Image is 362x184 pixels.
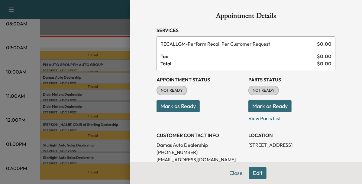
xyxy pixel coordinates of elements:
[248,141,335,149] p: [STREET_ADDRESS]
[248,100,292,112] button: Mark as Ready
[157,100,200,112] button: Mark as Ready
[157,132,244,139] h3: CUSTOMER CONTACT INFO
[157,156,244,163] p: [EMAIL_ADDRESS][DOMAIN_NAME]
[157,87,186,94] span: NOT READY
[160,40,315,48] span: Perform Recall Per Customer Request
[249,167,267,179] button: Edit
[249,87,278,94] span: NOT READY
[157,27,335,34] h3: Services
[157,12,335,22] h1: Appointment Details
[160,60,317,67] span: Total
[157,149,244,156] p: [PHONE_NUMBER]
[160,53,317,60] span: Tax
[248,76,335,83] h3: Parts Status
[157,141,244,149] p: Damas Auto Dealership
[248,112,335,122] p: View Parts List
[225,167,247,179] button: Close
[248,132,335,139] h3: LOCATION
[317,53,331,60] span: $ 0.00
[317,40,331,48] span: $ 0.00
[157,76,244,83] h3: Appointment Status
[317,60,331,67] span: $ 0.00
